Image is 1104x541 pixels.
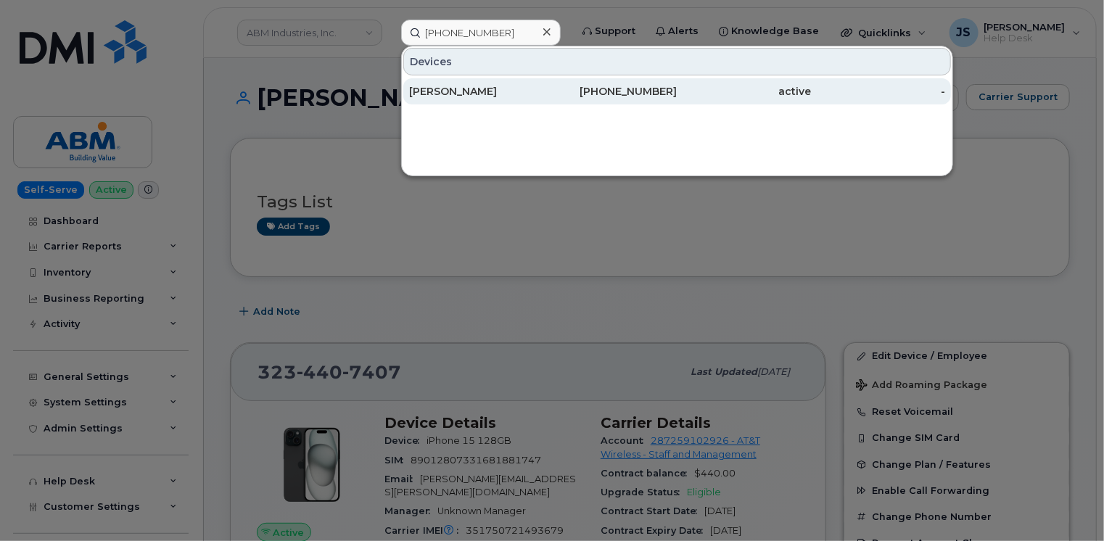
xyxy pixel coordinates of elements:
div: Devices [403,48,951,75]
div: [PHONE_NUMBER] [543,84,677,99]
div: active [677,84,812,99]
a: [PERSON_NAME][PHONE_NUMBER]active- [403,78,951,104]
div: - [811,84,945,99]
div: [PERSON_NAME] [409,84,543,99]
